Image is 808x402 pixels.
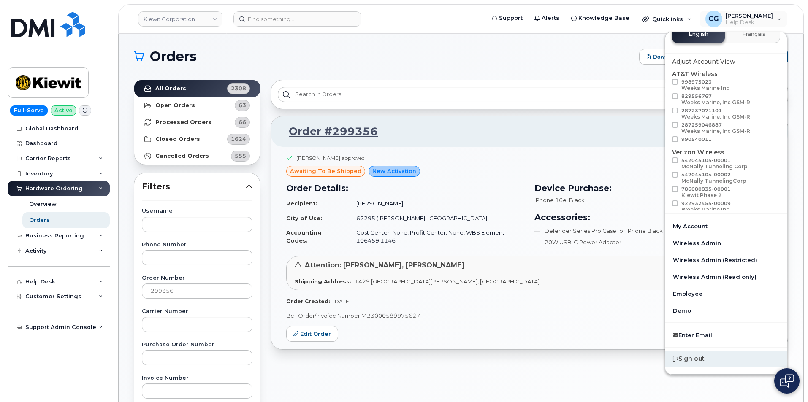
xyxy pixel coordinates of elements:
[305,261,464,269] span: Attention: [PERSON_NAME], [PERSON_NAME]
[286,312,773,320] p: Bell Order/Invoice Number MB3000589975627
[665,326,787,343] a: Enter Email
[142,375,252,381] label: Invoice Number
[534,227,773,235] li: Defender Series Pro Case for iPhone Black
[286,298,330,305] strong: Order Created:
[665,302,787,319] a: Demo
[665,285,787,302] a: Employee
[231,135,246,143] span: 1624
[286,229,322,244] strong: Accounting Codes:
[278,87,781,102] input: Search in orders
[681,206,731,213] div: Weeks Marine Inc
[296,154,365,162] div: [PERSON_NAME] approved
[134,131,260,148] a: Closed Orders1624
[279,124,378,139] a: Order #299356
[681,178,746,184] div: McNally TunnelingCorp
[665,235,787,251] a: Wireless Admin
[681,113,750,120] div: Weeks Marine, Inc GSM-R
[665,251,787,268] a: Wireless Admin (Restricted)
[349,225,524,248] td: Cost Center: None, Profit Center: None, WBS Element: 106459.1146
[134,97,260,114] a: Open Orders63
[681,157,748,170] span: 442044104-00001
[672,57,780,66] div: Adjust Account View
[349,196,524,211] td: [PERSON_NAME]
[349,211,524,226] td: 62295 ([PERSON_NAME], [GEOGRAPHIC_DATA])
[134,80,260,97] a: All Orders2308
[534,211,773,224] h3: Accessories:
[672,70,780,145] div: AT&T Wireless
[681,163,748,170] div: McNally Tunneling Corp
[681,122,750,134] span: 287259046887
[134,148,260,165] a: Cancelled Orders555
[681,172,746,184] span: 442044104-00002
[134,114,260,131] a: Processed Orders66
[235,152,246,160] span: 555
[534,197,567,203] span: iPhone 16e
[155,153,209,159] strong: Cancelled Orders
[155,102,195,109] strong: Open Orders
[567,197,585,203] span: , Black
[239,101,246,109] span: 63
[355,278,540,285] span: 1429 [GEOGRAPHIC_DATA][PERSON_NAME], [GEOGRAPHIC_DATA]
[142,242,252,248] label: Phone Number
[681,93,750,105] span: 829556767
[639,49,722,65] button: Download Excel Report
[681,192,731,198] div: Kiewit Phase 2
[142,342,252,348] label: Purchase Order Number
[142,208,252,214] label: Username
[780,374,794,388] img: Open chat
[742,31,765,38] span: Français
[333,298,351,305] span: [DATE]
[142,181,246,193] span: Filters
[155,85,186,92] strong: All Orders
[681,99,750,105] div: Weeks Marine, Inc GSM-R
[286,200,317,207] strong: Recipient:
[150,50,197,63] span: Orders
[295,278,351,285] strong: Shipping Address:
[286,215,322,221] strong: City of Use:
[231,84,246,92] span: 2308
[142,275,252,281] label: Order Number
[290,167,361,175] span: awaiting to be shipped
[681,200,731,213] span: 922932454-00009
[681,186,731,198] span: 786080835-00001
[681,128,750,134] div: Weeks Marine, Inc GSM-R
[681,136,712,142] span: 990540011
[286,182,524,194] h3: Order Details:
[665,351,787,367] div: Sign out
[665,218,787,235] a: My Account
[239,118,246,126] span: 66
[155,119,211,126] strong: Processed Orders
[681,85,729,91] div: Weeks Marine Inc
[681,79,729,91] span: 998975023
[155,136,200,143] strong: Closed Orders
[372,167,416,175] span: New Activation
[534,182,773,194] h3: Device Purchase:
[665,268,787,285] a: Wireless Admin (Read only)
[672,148,780,214] div: Verizon Wireless
[142,309,252,314] label: Carrier Number
[534,238,773,246] li: 20W USB-C Power Adapter
[286,326,338,342] a: Edit Order
[681,108,750,120] span: 287237071101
